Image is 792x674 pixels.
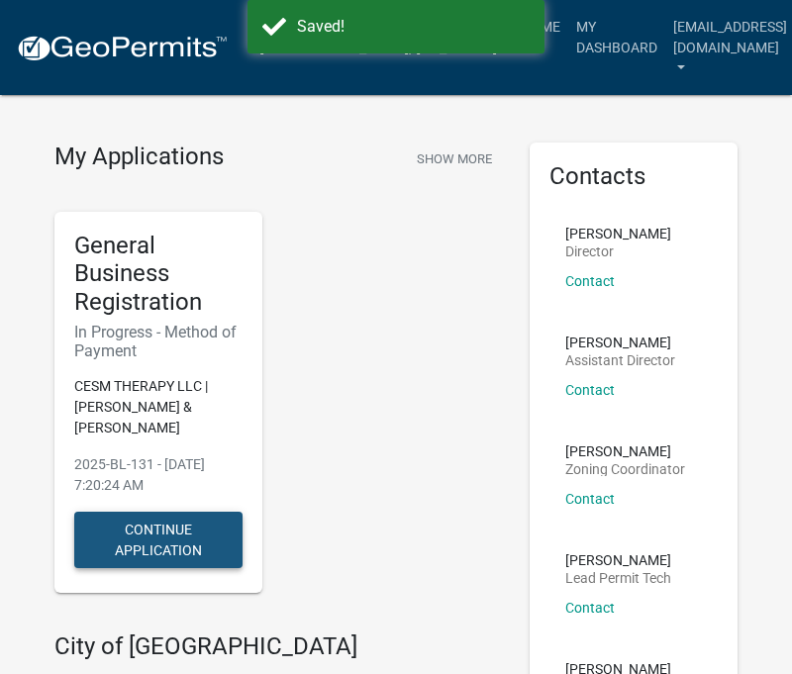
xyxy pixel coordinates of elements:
[74,323,243,360] h6: In Progress - Method of Payment
[565,227,671,241] p: [PERSON_NAME]
[565,273,615,289] a: Contact
[565,244,671,258] p: Director
[565,600,615,616] a: Contact
[297,15,530,39] div: Saved!
[565,382,615,398] a: Contact
[565,353,675,367] p: Assistant Director
[549,162,718,191] h5: Contacts
[565,336,675,349] p: [PERSON_NAME]
[409,143,500,175] button: Show More
[568,8,665,66] a: My Dashboard
[54,143,224,172] h4: My Applications
[74,376,243,438] p: CESM THERAPY LLC | [PERSON_NAME] & [PERSON_NAME]
[565,571,671,585] p: Lead Permit Tech
[565,462,685,476] p: Zoning Coordinator
[74,232,243,317] h5: General Business Registration
[565,444,685,458] p: [PERSON_NAME]
[74,454,243,496] p: 2025-BL-131 - [DATE] 7:20:24 AM
[565,491,615,507] a: Contact
[74,512,243,568] button: Continue Application
[54,632,500,661] h4: City of [GEOGRAPHIC_DATA]
[565,553,671,567] p: [PERSON_NAME]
